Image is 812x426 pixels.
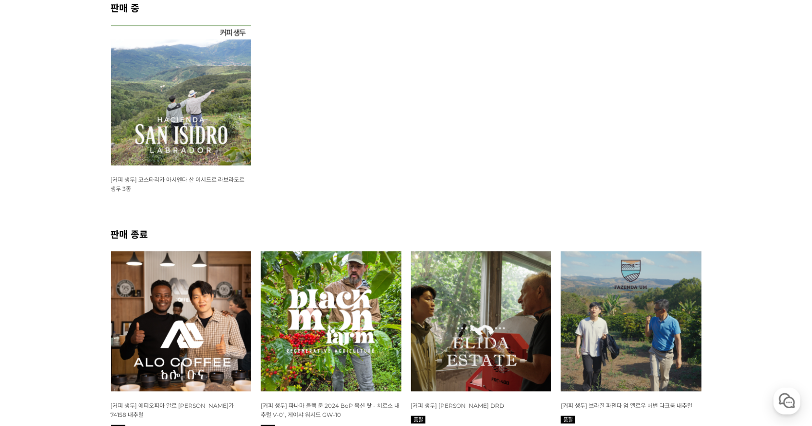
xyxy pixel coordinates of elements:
span: 대화 [88,319,99,327]
a: 대화 [63,304,124,328]
img: 품절 [561,416,575,424]
a: [커피 생두] 코스타리카 아시엔다 산 이시드로 라브라도르 생두 3종 [111,176,245,192]
a: [커피 생두] 에티오피아 알로 [PERSON_NAME]가 74158 내추럴 [111,402,234,418]
img: 파나마 라마스투스 엘리다 토레 게이샤 워시드 DRD [411,251,552,392]
h2: 판매 중 [111,0,702,14]
a: 설정 [124,304,184,328]
h2: 판매 종료 [111,227,702,241]
span: 홈 [30,319,36,326]
img: 파나마 블랙문 BoP 옥션 랏(V-01, GW-10) [261,251,401,392]
a: [커피 생두] 브라질 파젠다 엄 옐로우 버번 다크룸 내추럴 [561,402,692,409]
img: 품절 [411,416,425,424]
img: 에티오피아 알로 타미루 미리가 내추럴 [111,251,252,392]
img: 코스타리카 아시엔다 산 이시드로 라브라도르 [111,25,252,166]
a: 홈 [3,304,63,328]
img: 파나마 파젠다 엄 옐로우 버번 다크 룸 내추럴 [561,251,702,392]
a: [커피 생두] [PERSON_NAME] DRD [411,402,505,409]
span: 설정 [148,319,160,326]
a: [커피 생두] 파나마 블랙 문 2024 BoP 옥션 랏 - 치로소 내추럴 V-01, 게이샤 워시드 GW-10 [261,402,400,418]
